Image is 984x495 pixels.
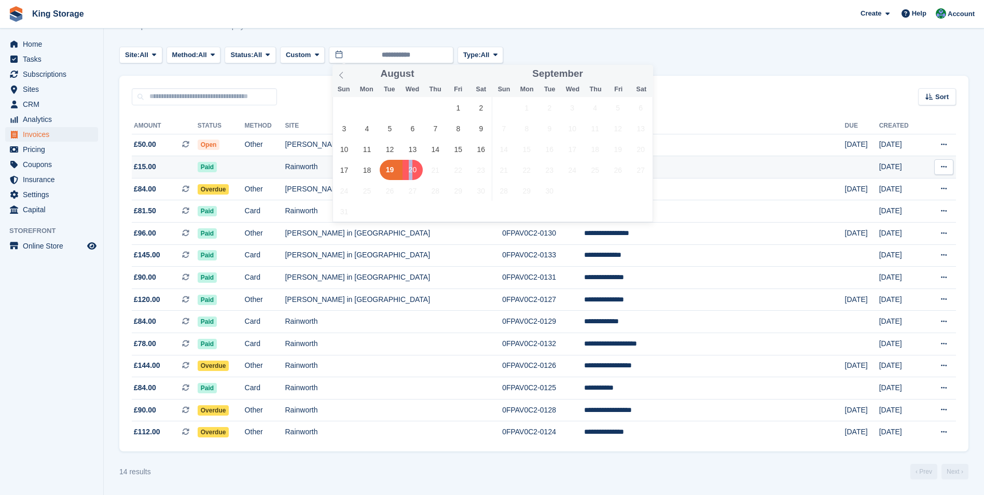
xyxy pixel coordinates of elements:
td: [DATE] [879,333,924,355]
a: menu [5,187,98,202]
span: All [254,50,262,60]
span: August 5, 2025 [380,118,400,139]
span: £84.00 [134,184,156,195]
span: August 16, 2025 [471,139,491,159]
input: Year [583,68,616,79]
span: August 17, 2025 [334,160,354,180]
td: [DATE] [845,288,879,311]
td: Card [245,377,285,400]
td: [DATE] [879,377,924,400]
span: August 14, 2025 [425,139,446,159]
td: Rainworth [285,399,502,421]
a: menu [5,52,98,66]
td: [PERSON_NAME] in [GEOGRAPHIC_DATA] [285,178,502,200]
span: August 19, 2025 [380,160,400,180]
span: Paid [198,317,217,327]
span: August 30, 2025 [471,181,491,201]
span: August 4, 2025 [357,118,377,139]
td: 0FPAV0C2-0133 [502,244,584,267]
td: [DATE] [845,178,879,200]
td: Card [245,200,285,223]
span: September 13, 2025 [631,118,651,139]
span: Sat [630,86,653,93]
span: August 1, 2025 [448,98,468,118]
td: [PERSON_NAME] in [GEOGRAPHIC_DATA] [285,288,502,311]
td: Rainworth [285,355,502,377]
td: Other [245,355,285,377]
button: Method: All [167,47,221,64]
td: [DATE] [879,311,924,333]
td: Card [245,311,285,333]
span: Paid [198,250,217,260]
span: September 4, 2025 [585,98,605,118]
a: menu [5,157,98,172]
td: [PERSON_NAME] in [GEOGRAPHIC_DATA] [285,244,502,267]
span: September 16, 2025 [539,139,560,159]
td: 0FPAV0C2-0130 [502,223,584,245]
span: September 26, 2025 [608,160,628,180]
td: 0FPAV0C2-0132 [502,333,584,355]
td: 0FPAV0C2-0128 [502,399,584,421]
td: Card [245,244,285,267]
th: Status [198,118,245,134]
span: Insurance [23,172,85,187]
span: August 8, 2025 [448,118,468,139]
a: Previous [910,464,937,479]
td: [PERSON_NAME] in [GEOGRAPHIC_DATA] [285,267,502,289]
span: September 29, 2025 [517,181,537,201]
span: September 7, 2025 [494,118,514,139]
span: Tue [378,86,401,93]
span: Status: [230,50,253,60]
span: September 23, 2025 [539,160,560,180]
span: Overdue [198,361,229,371]
th: Method [245,118,285,134]
span: CRM [23,97,85,112]
span: All [481,50,490,60]
span: Paid [198,339,217,349]
td: Other [245,288,285,311]
span: £144.00 [134,360,160,371]
span: Paid [198,206,217,216]
span: Fri [447,86,469,93]
th: Customer [584,118,845,134]
span: September 6, 2025 [631,98,651,118]
span: Wed [401,86,424,93]
span: August 6, 2025 [403,118,423,139]
span: September 9, 2025 [539,118,560,139]
span: August 3, 2025 [334,118,354,139]
td: Card [245,267,285,289]
td: [DATE] [879,421,924,443]
span: Mon [516,86,538,93]
span: Mon [355,86,378,93]
a: menu [5,202,98,217]
td: Other [245,421,285,443]
span: September 2, 2025 [539,98,560,118]
td: 0FPAV0C2-0124 [502,421,584,443]
span: Paid [198,383,217,393]
span: August 7, 2025 [425,118,446,139]
span: August [381,69,414,79]
input: Year [414,68,447,79]
span: September 25, 2025 [585,160,605,180]
span: £96.00 [134,228,156,239]
span: All [198,50,207,60]
span: September 17, 2025 [562,139,583,159]
td: [DATE] [879,134,924,156]
span: Settings [23,187,85,202]
span: Create [861,8,881,19]
a: menu [5,142,98,157]
span: Paid [198,272,217,283]
span: August 29, 2025 [448,181,468,201]
a: menu [5,172,98,187]
span: Sun [332,86,355,93]
span: Method: [172,50,199,60]
span: August 13, 2025 [403,139,423,159]
span: Coupons [23,157,85,172]
span: Fri [607,86,630,93]
a: menu [5,82,98,97]
span: Sites [23,82,85,97]
td: [DATE] [879,200,924,223]
span: August 27, 2025 [403,181,423,201]
span: £84.00 [134,316,156,327]
span: Home [23,37,85,51]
